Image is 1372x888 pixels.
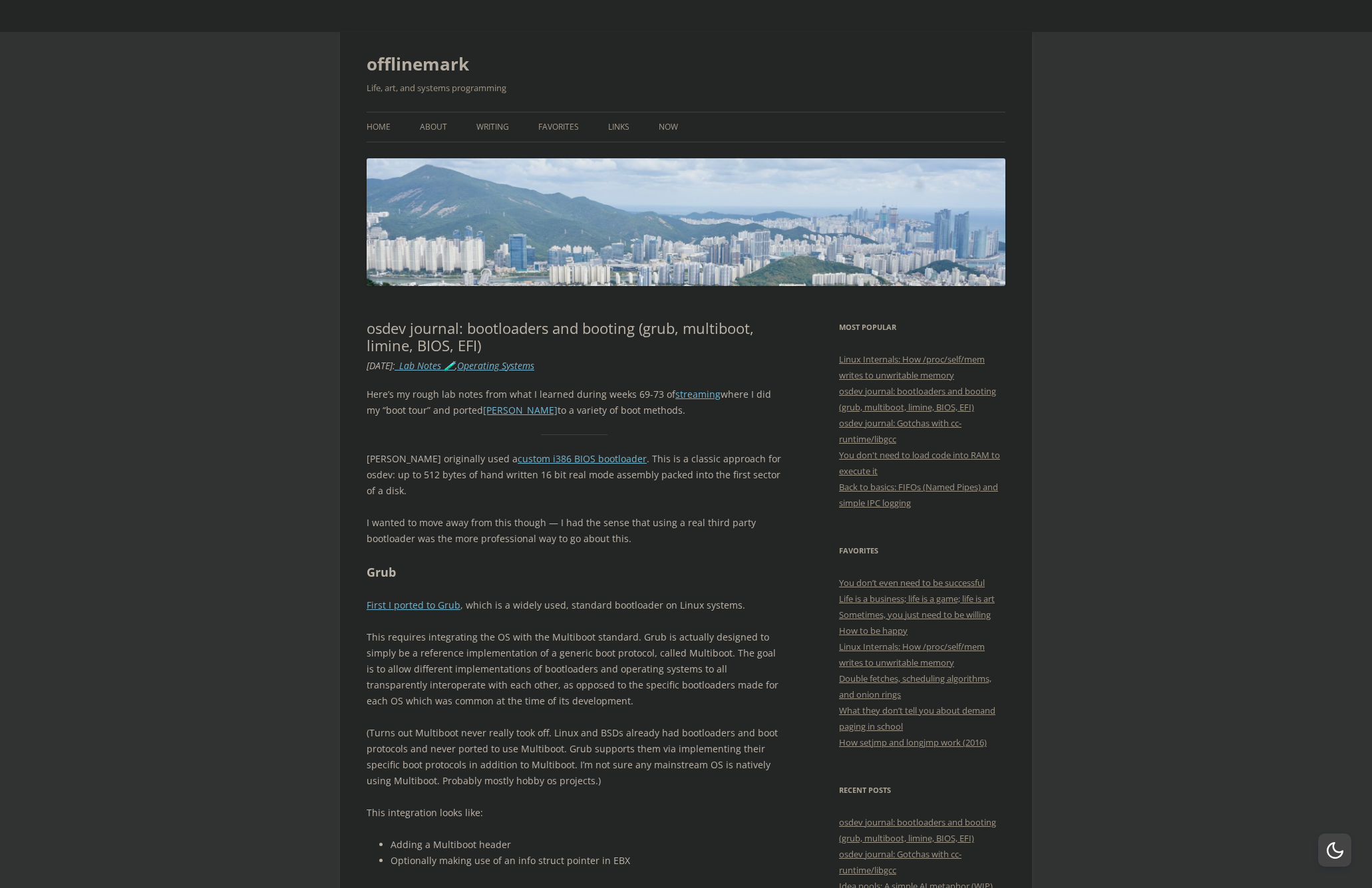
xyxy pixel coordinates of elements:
[839,385,996,413] a: osdev journal: bootloaders and booting (grub, multiboot, limine, BIOS, EFI)
[367,725,782,789] p: (Turns out Multiboot never really took off. Linux and BSDs already had bootloaders and boot proto...
[367,359,393,372] time: [DATE]
[839,577,985,589] a: You don’t even need to be successful
[839,609,991,621] a: Sometimes, you just need to be willing
[367,597,782,613] p: , which is a widely used, standard bootloader on Linux systems.
[538,112,579,142] a: Favorites
[839,641,985,668] a: Linux Internals: How /proc/self/mem writes to unwritable memory
[420,112,447,142] a: About
[839,593,995,605] a: Life is a business; life is a game; life is art
[395,359,455,372] a: _Lab Notes 🧪
[367,80,1005,96] h2: Life, art, and systems programming
[839,704,995,732] a: What they don’t tell you about demand paging in school
[367,386,782,418] p: Here’s my rough lab notes from what I learned during weeks 69-73 of where I did my “boot tour” an...
[608,112,629,142] a: Links
[839,319,1005,335] h3: Most Popular
[367,48,469,80] a: offlinemark
[476,112,509,142] a: Writing
[367,515,782,547] p: I wanted to move away from this though — I had the sense that using a real third party bootloader...
[839,481,998,509] a: Back to basics: FIFOs (Named Pipes) and simple IPC logging
[367,563,782,582] h2: Grub
[839,816,996,844] a: osdev journal: bootloaders and booting (grub, multiboot, limine, BIOS, EFI)
[518,452,647,465] a: custom i386 BIOS bootloader
[367,629,782,709] p: This requires integrating the OS with the Multiboot standard. Grub is actually designed to simply...
[839,417,961,445] a: osdev journal: Gotchas with cc-runtime/libgcc
[659,112,678,142] a: Now
[839,736,987,748] a: How setjmp and longjmp work (2016)
[483,404,558,416] a: [PERSON_NAME]
[367,805,782,821] p: This integration looks like:
[367,158,1005,286] img: offlinemark
[391,853,782,869] li: Optionally making use of an info struct pointer in EBX
[457,359,534,372] a: Operating Systems
[839,543,1005,559] h3: Favorites
[839,625,908,637] a: How to be happy
[839,782,1005,798] h3: Recent Posts
[839,353,985,381] a: Linux Internals: How /proc/self/mem writes to unwritable memory
[367,451,782,499] p: [PERSON_NAME] originally used a . This is a classic approach for osdev: up to 512 bytes of hand w...
[839,848,961,876] a: osdev journal: Gotchas with cc-runtime/libgcc
[367,319,782,355] h1: osdev journal: bootloaders and booting (grub, multiboot, limine, BIOS, EFI)
[367,112,391,142] a: Home
[367,599,460,611] a: First I ported to Grub
[839,672,991,700] a: Double fetches, scheduling algorithms, and onion rings
[367,359,534,372] i: : ,
[839,449,1000,477] a: You don't need to load code into RAM to execute it
[675,388,721,400] a: streaming
[391,837,782,853] li: Adding a Multiboot header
